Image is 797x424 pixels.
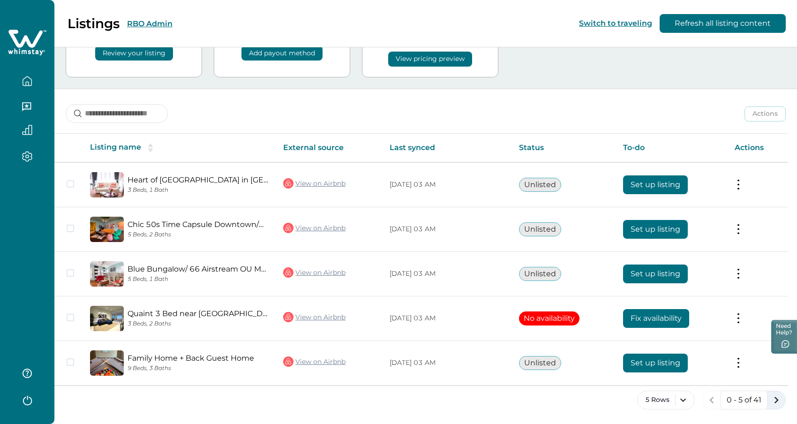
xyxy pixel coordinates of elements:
p: [DATE] 03 AM [390,269,504,279]
a: View on Airbnb [283,311,346,323]
button: Set up listing [623,265,688,283]
button: Set up listing [623,175,688,194]
button: Unlisted [519,178,561,192]
a: Heart of [GEOGRAPHIC_DATA] in [GEOGRAPHIC_DATA] [128,175,268,184]
button: 0 - 5 of 41 [721,391,767,409]
button: RBO Admin [127,19,173,28]
button: Switch to traveling [579,19,652,28]
button: Set up listing [623,354,688,372]
p: 3 Beds, 2 Baths [128,320,268,327]
p: Listings [68,15,120,31]
button: Unlisted [519,267,561,281]
a: View on Airbnb [283,222,346,234]
th: Status [511,134,616,162]
p: 5 Beds, 2 Baths [128,231,268,238]
a: Blue Bungalow/ 66 Airstream OU Med/Downtown $0 fee [128,265,268,273]
button: sorting [141,143,160,152]
a: Quaint 3 Bed near [GEOGRAPHIC_DATA][PERSON_NAME] [128,309,268,318]
button: previous page [702,391,721,409]
p: [DATE] 03 AM [390,225,504,234]
p: 0 - 5 of 41 [727,395,761,405]
button: Refresh all listing content [660,14,786,33]
button: next page [767,391,786,409]
img: propertyImage_Family Home + Back Guest Home [90,350,124,376]
p: [DATE] 03 AM [390,180,504,189]
button: Set up listing [623,220,688,239]
th: Listing name [83,134,276,162]
button: View pricing preview [388,52,472,67]
button: Add payout method [241,45,323,61]
p: [DATE] 03 AM [390,314,504,323]
a: Chic 50s Time Capsule Downtown/OU Med/OK Capitol [128,220,268,229]
a: View on Airbnb [283,266,346,279]
p: 5 Beds, 1 Bath [128,276,268,283]
img: propertyImage_Chic 50s Time Capsule Downtown/OU Med/OK Capitol [90,217,124,242]
th: To-do [616,134,727,162]
button: 5 Rows [637,391,695,409]
button: Fix availability [623,309,689,328]
th: External source [276,134,382,162]
button: Unlisted [519,356,561,370]
button: Actions [744,106,786,121]
img: propertyImage_Quaint 3 Bed near Lake Hefner [90,306,124,331]
img: propertyImage_Heart of Historic District in Downtown Savannah [90,172,124,197]
button: Unlisted [519,222,561,236]
p: [DATE] 03 AM [390,358,504,368]
a: View on Airbnb [283,177,346,189]
button: Review your listing [95,45,173,61]
p: 9 Beds, 3 Baths [128,365,268,372]
button: No availability [519,311,579,326]
p: 3 Beds, 1 Bath [128,187,268,194]
a: Family Home + Back Guest Home [128,354,268,363]
th: Actions [727,134,788,162]
a: View on Airbnb [283,356,346,368]
img: propertyImage_Blue Bungalow/ 66 Airstream OU Med/Downtown $0 fee [90,261,124,287]
th: Last synced [382,134,511,162]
